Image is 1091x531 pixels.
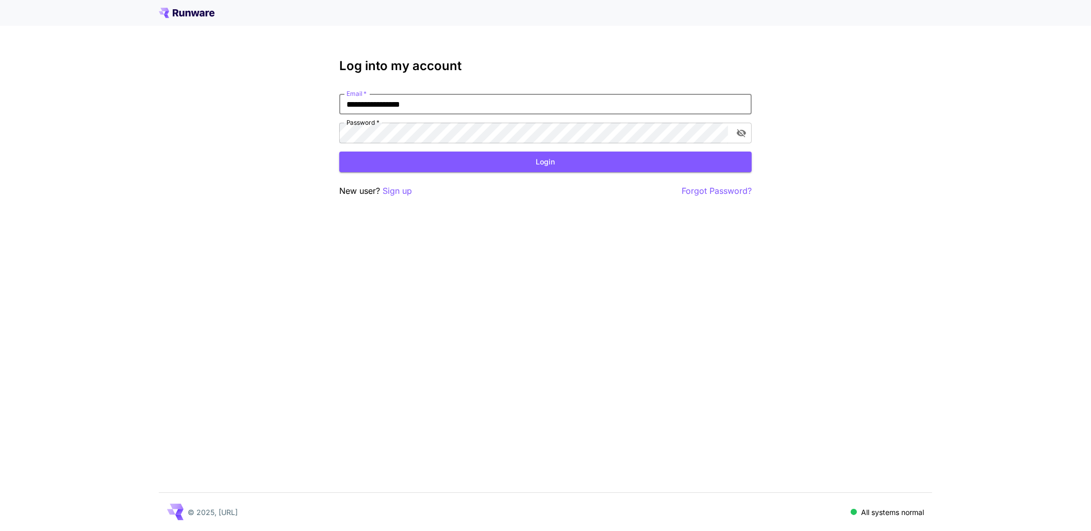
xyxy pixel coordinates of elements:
label: Password [346,118,379,127]
button: toggle password visibility [732,124,751,142]
p: All systems normal [861,507,924,518]
label: Email [346,89,367,98]
button: Forgot Password? [682,185,752,197]
h3: Log into my account [339,59,752,73]
button: Login [339,152,752,173]
button: Sign up [383,185,412,197]
p: New user? [339,185,412,197]
p: © 2025, [URL] [188,507,238,518]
